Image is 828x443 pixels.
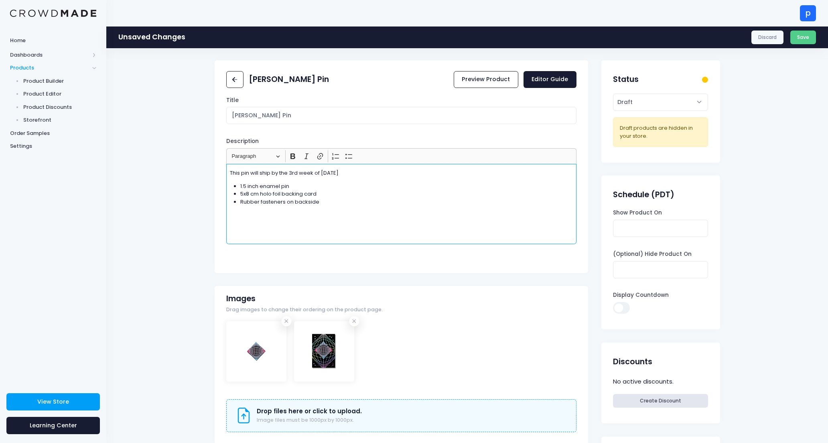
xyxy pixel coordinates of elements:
a: Learning Center [6,417,100,434]
a: Create Discount [613,394,708,408]
div: Editor toolbar [226,148,576,164]
span: Products [10,64,89,72]
span: Paragraph [231,151,273,161]
a: View Store [6,393,100,410]
div: Draft products are hidden in your store. [620,124,701,140]
a: Preview Product [454,71,518,88]
span: Drag images to change their ordering on the product page. [226,306,383,314]
label: Description [226,137,259,145]
span: Product Editor [23,90,97,98]
span: Product Discounts [23,103,97,111]
span: Image files must be 1000px by 1000px. [257,416,354,423]
li: Rubber fasteners on backside [240,198,573,214]
div: No active discounts. [613,376,708,388]
a: Editor Guide [524,71,576,88]
h2: Images [226,294,256,303]
a: Discard [751,31,784,44]
label: Display Countdown [613,291,669,299]
h2: [PERSON_NAME] Pin [249,75,329,84]
span: Product Builder [23,77,97,85]
span: Order Samples [10,129,96,137]
div: Rich Text Editor, main [226,164,576,244]
label: (Optional) Hide Product On [613,250,692,258]
img: Logo [10,10,96,17]
span: Home [10,37,96,45]
label: Title [226,96,239,104]
h3: Drop files here or click to upload. [257,408,362,415]
h1: Unsaved Changes [118,33,185,41]
label: Show Product On [613,209,662,217]
h2: Schedule (PDT) [613,190,674,199]
button: Paragraph [228,150,284,163]
div: p [800,5,816,21]
button: Save [790,31,816,44]
span: Learning Center [30,421,77,429]
span: Dashboards [10,51,89,59]
span: Settings [10,142,96,150]
li: 1.5 inch enamel pin [240,182,573,190]
h2: Status [613,75,639,84]
p: This pin will ship by the 3rd week of [DATE] [230,169,573,177]
span: View Store [37,398,69,406]
h2: Discounts [613,357,652,366]
li: 5x8 cm holo foil backing card [240,190,573,198]
span: Storefront [23,116,97,124]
